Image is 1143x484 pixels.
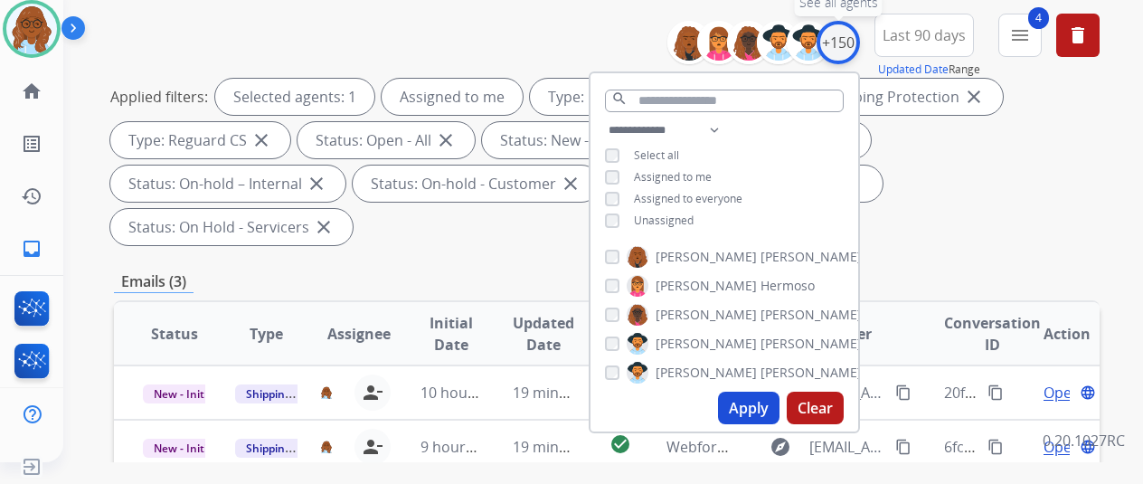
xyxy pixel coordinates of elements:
div: Type: Reguard CS [110,122,290,158]
mat-icon: person_remove [362,382,383,403]
span: Webform from [EMAIL_ADDRESS][DOMAIN_NAME] on [DATE] [666,437,1076,457]
span: [PERSON_NAME] [656,364,757,382]
button: 4 [998,14,1042,57]
div: Status: On-hold – Internal [110,166,345,202]
span: New - Initial [143,439,227,458]
span: Conversation ID [944,312,1041,356]
button: Updated Date [878,62,949,77]
span: [PERSON_NAME] [656,248,757,266]
img: avatar [6,4,57,54]
span: Hermoso [760,277,815,295]
mat-icon: home [21,81,43,102]
p: Applied filters: [110,86,208,108]
div: Type: Shipping Protection [766,79,1003,115]
span: [PERSON_NAME] [760,364,862,382]
span: 19 minutes ago [513,383,618,403]
div: Status: Open - All [298,122,475,158]
div: Status: On-hold - Customer [353,166,600,202]
img: agent-avatar [320,441,332,453]
button: Apply [718,392,779,424]
div: Selected agents: 1 [215,79,374,115]
button: Last 90 days [874,14,974,57]
button: Clear [787,392,844,424]
span: [PERSON_NAME] [656,335,757,353]
p: Emails (3) [114,270,194,293]
span: Type [250,323,283,345]
mat-icon: close [963,86,985,108]
mat-icon: close [250,129,272,151]
span: Shipping Protection [235,384,359,403]
mat-icon: close [435,129,457,151]
p: 0.20.1027RC [1043,430,1125,451]
div: Type: Customer Support [530,79,759,115]
mat-icon: explore [770,436,791,458]
span: Assigned to everyone [634,191,742,206]
span: Last 90 days [883,32,966,39]
mat-icon: language [1080,384,1096,401]
span: Select all [634,147,679,163]
img: agent-avatar [320,386,332,399]
span: Range [878,62,980,77]
span: [PERSON_NAME] [760,335,862,353]
div: +150 [817,21,860,64]
span: [PERSON_NAME] [760,306,862,324]
div: Status: On Hold - Servicers [110,209,353,245]
mat-icon: menu [1009,24,1031,46]
mat-icon: content_copy [895,439,912,455]
span: Initial Date [420,312,483,356]
mat-icon: search [611,90,628,107]
span: 4 [1028,7,1049,29]
mat-icon: delete [1067,24,1089,46]
span: 19 minutes ago [513,437,618,457]
span: Status [151,323,198,345]
mat-icon: inbox [21,238,43,260]
span: [PERSON_NAME] [656,306,757,324]
span: [PERSON_NAME] [760,248,862,266]
mat-icon: close [313,216,335,238]
span: Assignee [327,323,391,345]
mat-icon: content_copy [987,384,1004,401]
mat-icon: content_copy [987,439,1004,455]
mat-icon: check_circle [609,433,631,455]
div: Status: New - Initial [482,122,673,158]
span: 9 hours ago [420,437,502,457]
span: [EMAIL_ADDRESS][DOMAIN_NAME] [809,436,884,458]
mat-icon: close [560,173,581,195]
span: New - Initial [143,384,227,403]
mat-icon: close [306,173,327,195]
th: Action [1007,302,1100,365]
mat-icon: person_remove [362,436,383,458]
mat-icon: list_alt [21,133,43,155]
span: Assigned to me [634,169,712,185]
span: Unassigned [634,213,694,228]
span: [PERSON_NAME] [656,277,757,295]
mat-icon: history [21,185,43,207]
span: Shipping Protection [235,439,359,458]
mat-icon: content_copy [895,384,912,401]
span: 10 hours ago [420,383,510,403]
div: Assigned to me [382,79,523,115]
span: Updated Date [513,312,574,356]
span: Open [1044,382,1081,403]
